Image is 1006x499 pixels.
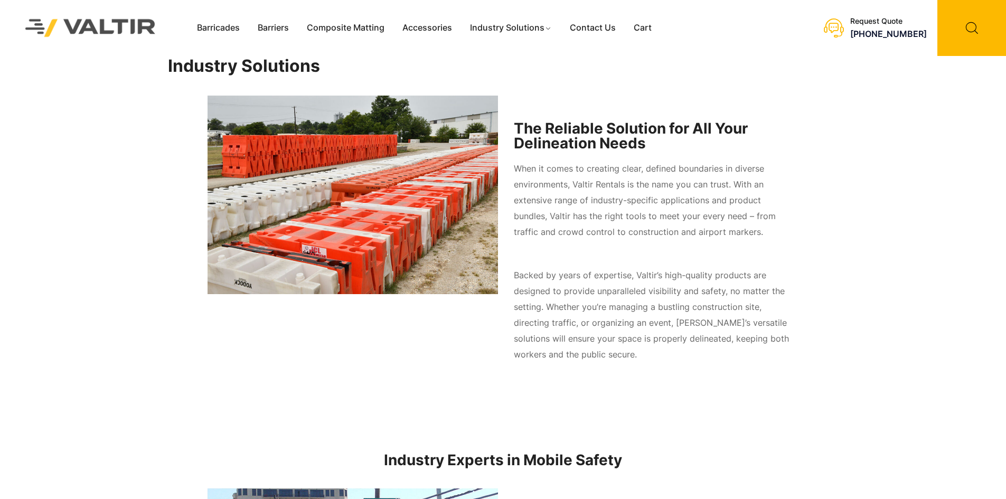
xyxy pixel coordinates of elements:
[850,17,927,26] div: Request Quote
[168,56,839,77] h1: Industry Solutions
[561,20,625,36] a: Contact Us
[393,20,461,36] a: Accessories
[514,161,794,240] p: When it comes to creating clear, defined boundaries in diverse environments, Valtir Rentals is th...
[514,121,794,151] h2: The Reliable Solution for All Your Delineation Needs
[514,268,794,363] p: Backed by years of expertise, Valtir’s high-quality products are designed to provide unparalleled...
[850,29,927,39] a: [PHONE_NUMBER]
[208,453,799,468] h2: Industry Experts in Mobile Safety
[188,20,249,36] a: Barricades
[625,20,661,36] a: Cart
[12,5,170,50] img: Valtir Rentals
[298,20,393,36] a: Composite Matting
[461,20,561,36] a: Industry Solutions
[249,20,298,36] a: Barriers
